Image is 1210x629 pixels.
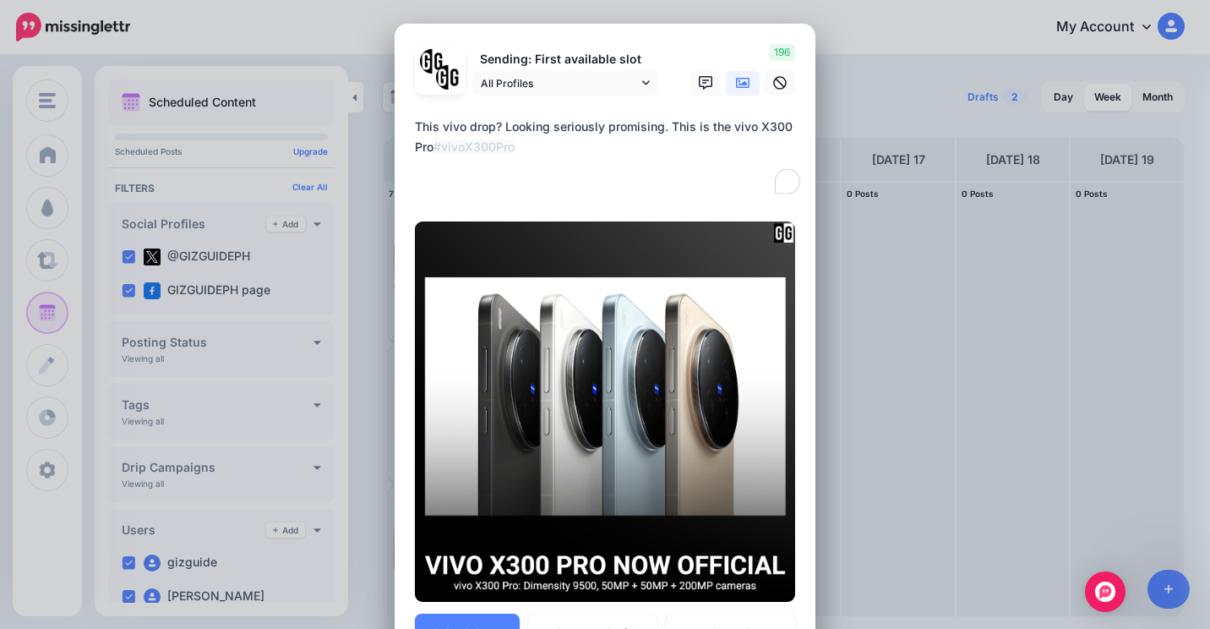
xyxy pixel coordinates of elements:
img: JT5sWCfR-79925.png [436,65,461,90]
a: All Profiles [472,71,658,96]
span: 196 [769,44,795,61]
p: Sending: First available slot [472,50,658,69]
img: 353459792_649996473822713_4483302954317148903_n-bsa138318.png [420,49,444,74]
img: 70SMA9XLRWHNYAA52LWBFGJRY76WIBS9.png [415,222,795,602]
div: Open Intercom Messenger [1085,572,1126,612]
textarea: To enrich screen reader interactions, please activate Accessibility in Grammarly extension settings [415,117,804,198]
div: This vivo drop? Looking seriously promising. This is the vivo X300 Pro [415,117,804,157]
span: All Profiles [481,74,638,92]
